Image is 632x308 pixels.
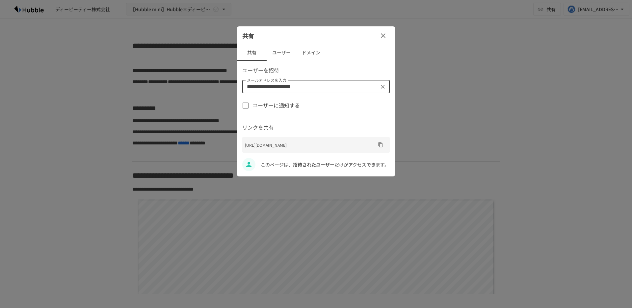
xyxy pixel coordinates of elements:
[245,142,375,148] p: [URL][DOMAIN_NAME]
[237,45,267,61] button: 共有
[242,123,390,132] p: リンクを共有
[237,26,395,45] div: 共有
[375,139,386,150] button: URLをコピー
[252,101,300,110] span: ユーザーに通知する
[261,161,390,168] p: このページは、 だけがアクセスできます。
[296,45,326,61] button: ドメイン
[267,45,296,61] button: ユーザー
[378,82,387,91] button: クリア
[293,161,334,168] a: 招待されたユーザー
[247,77,286,83] label: メールアドレスを入力
[242,66,390,75] p: ユーザーを招待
